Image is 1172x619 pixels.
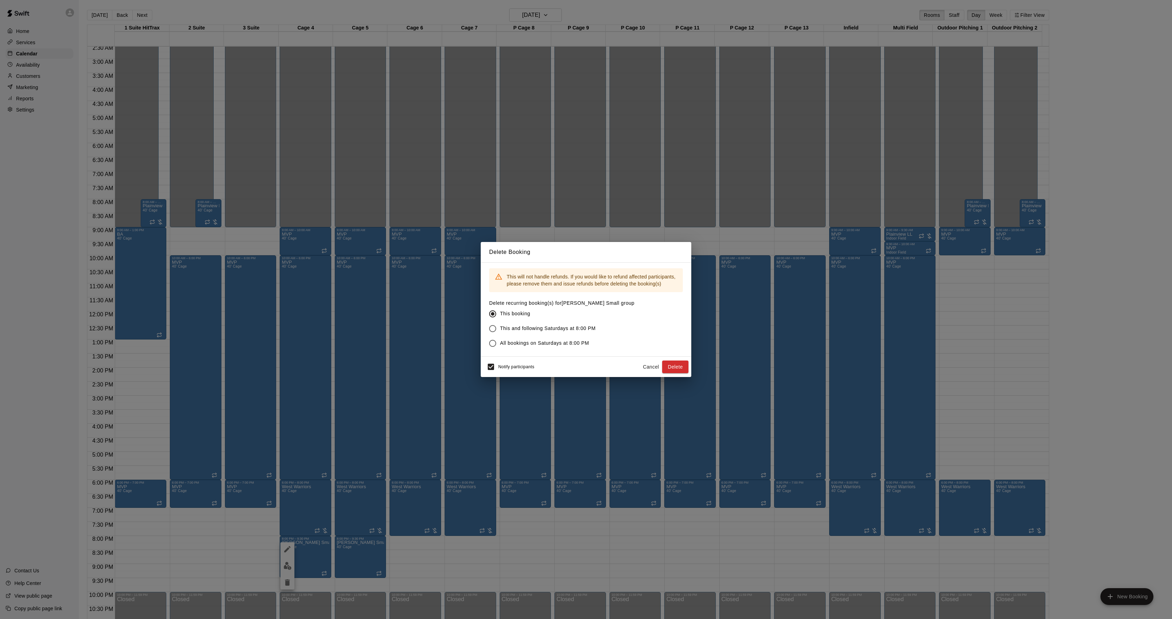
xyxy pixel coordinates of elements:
span: This booking [500,310,530,317]
span: This and following Saturdays at 8:00 PM [500,325,595,332]
div: This will not handle refunds. If you would like to refund affected participants, please remove th... [507,270,677,290]
button: Delete [662,361,688,374]
label: Delete recurring booking(s) for [PERSON_NAME] Small group [489,300,634,307]
h2: Delete Booking [481,242,691,262]
span: All bookings on Saturdays at 8:00 PM [500,339,589,347]
span: Notify participants [498,364,534,369]
button: Cancel [640,361,662,374]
